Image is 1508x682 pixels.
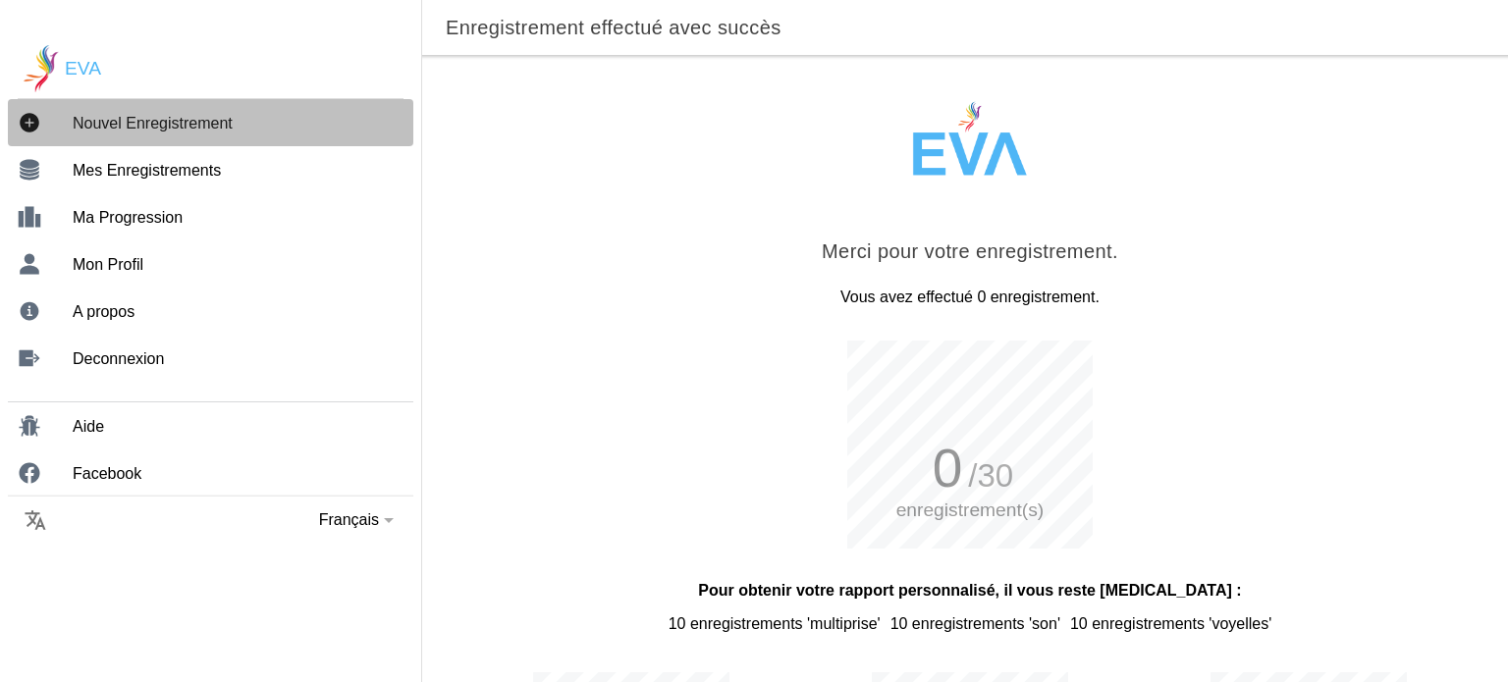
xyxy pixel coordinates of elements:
ion-icon: person sharp [18,252,41,276]
ion-icon: logo facebook [18,461,41,485]
ion-label: Deconnexion [73,350,388,368]
ion-label: Mes Enregistrements [73,162,388,180]
ion-label: Nouvel Enregistrement [73,115,388,132]
ion-icon: information circle sharp [18,299,41,323]
ion-label: Aide [73,418,388,436]
ion-label: A propos [73,303,388,321]
ion-icon: exit sharp [18,346,41,370]
ion-icon: podium sharp [18,205,41,229]
ion-icon: language sharp [24,508,47,532]
p: EVA [65,58,101,79]
ion-icon: bug sharp [18,414,41,438]
ion-label: Ma Progression [73,209,388,227]
ion-icon: add circle sharp [18,111,41,134]
ion-icon: server sharp [18,158,41,182]
ion-label: Mon Profil [73,256,388,274]
ion-label: Facebook [73,465,388,483]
